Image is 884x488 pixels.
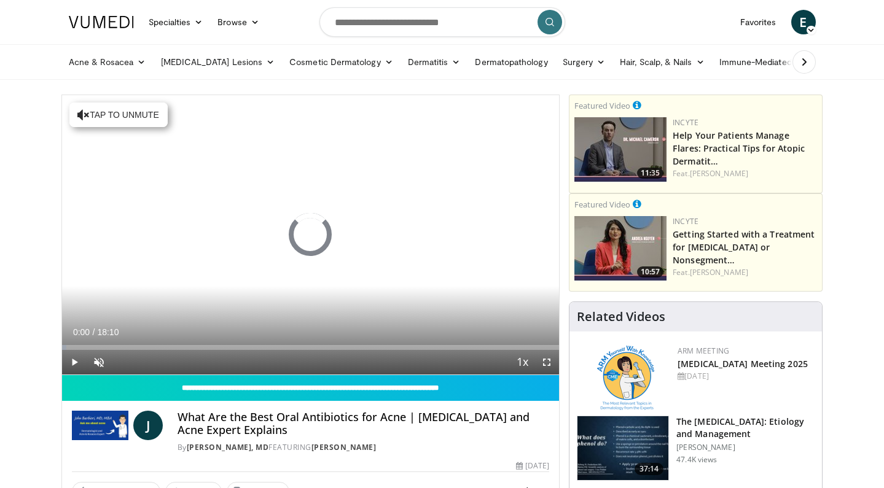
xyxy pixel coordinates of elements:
a: [MEDICAL_DATA] Lesions [154,50,283,74]
img: c5af237d-e68a-4dd3-8521-77b3daf9ece4.150x105_q85_crop-smart_upscale.jpg [577,416,668,480]
a: J [133,411,163,440]
span: / [93,327,95,337]
a: Browse [210,10,267,34]
span: 18:10 [97,327,119,337]
button: Tap to unmute [69,103,168,127]
div: Feat. [673,168,817,179]
span: 10:57 [637,266,663,277]
a: 37:14 The [MEDICAL_DATA]: Etiology and Management [PERSON_NAME] 47.4K views [577,416,815,481]
img: 89a28c6a-718a-466f-b4d1-7c1f06d8483b.png.150x105_q85_autocrop_double_scale_upscale_version-0.2.png [597,346,654,410]
button: Fullscreen [534,350,559,374]
h4: Related Videos [577,309,665,324]
a: Dermatitis [401,50,468,74]
button: Play [62,350,87,374]
a: [MEDICAL_DATA] Meeting 2025 [678,358,808,370]
a: Getting Started with a Treatment for [MEDICAL_DATA] or Nonsegment… [673,228,815,266]
div: [DATE] [516,460,549,471]
div: By FEATURING [178,442,549,453]
h3: The [MEDICAL_DATA]: Etiology and Management [676,416,815,440]
span: 0:00 [73,327,90,337]
a: Cosmetic Dermatology [282,50,400,74]
img: 601112bd-de26-4187-b266-f7c9c3587f14.png.150x105_q85_crop-smart_upscale.jpg [574,117,667,182]
img: e02a99de-beb8-4d69-a8cb-018b1ffb8f0c.png.150x105_q85_crop-smart_upscale.jpg [574,216,667,281]
video-js: Video Player [62,95,560,375]
small: Featured Video [574,100,630,111]
a: Hair, Scalp, & Nails [612,50,711,74]
a: Help Your Patients Manage Flares: Practical Tips for Atopic Dermatit… [673,130,805,167]
div: Feat. [673,267,817,278]
input: Search topics, interventions [319,7,565,37]
span: 11:35 [637,168,663,179]
a: 11:35 [574,117,667,182]
a: [PERSON_NAME] [690,267,748,277]
a: Specialties [141,10,211,34]
a: [PERSON_NAME] [311,442,377,452]
a: 10:57 [574,216,667,281]
img: VuMedi Logo [69,16,134,28]
a: Surgery [555,50,613,74]
a: Incyte [673,117,698,128]
a: Favorites [733,10,784,34]
button: Playback Rate [510,350,534,374]
a: ARM Meeting [678,346,729,356]
a: [PERSON_NAME], MD [187,442,269,452]
a: Acne & Rosacea [61,50,154,74]
button: Unmute [87,350,111,374]
p: 47.4K views [676,455,717,465]
img: John Barbieri, MD [72,411,128,440]
a: [PERSON_NAME] [690,168,748,179]
a: E [791,10,816,34]
div: [DATE] [678,371,812,382]
a: Immune-Mediated [712,50,812,74]
div: Progress Bar [62,345,560,350]
small: Featured Video [574,199,630,210]
a: Dermatopathology [467,50,555,74]
span: 37:14 [635,463,664,475]
h4: What Are the Best Oral Antibiotics for Acne | [MEDICAL_DATA] and Acne Expert Explains [178,411,549,437]
a: Incyte [673,216,698,227]
p: [PERSON_NAME] [676,443,815,452]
